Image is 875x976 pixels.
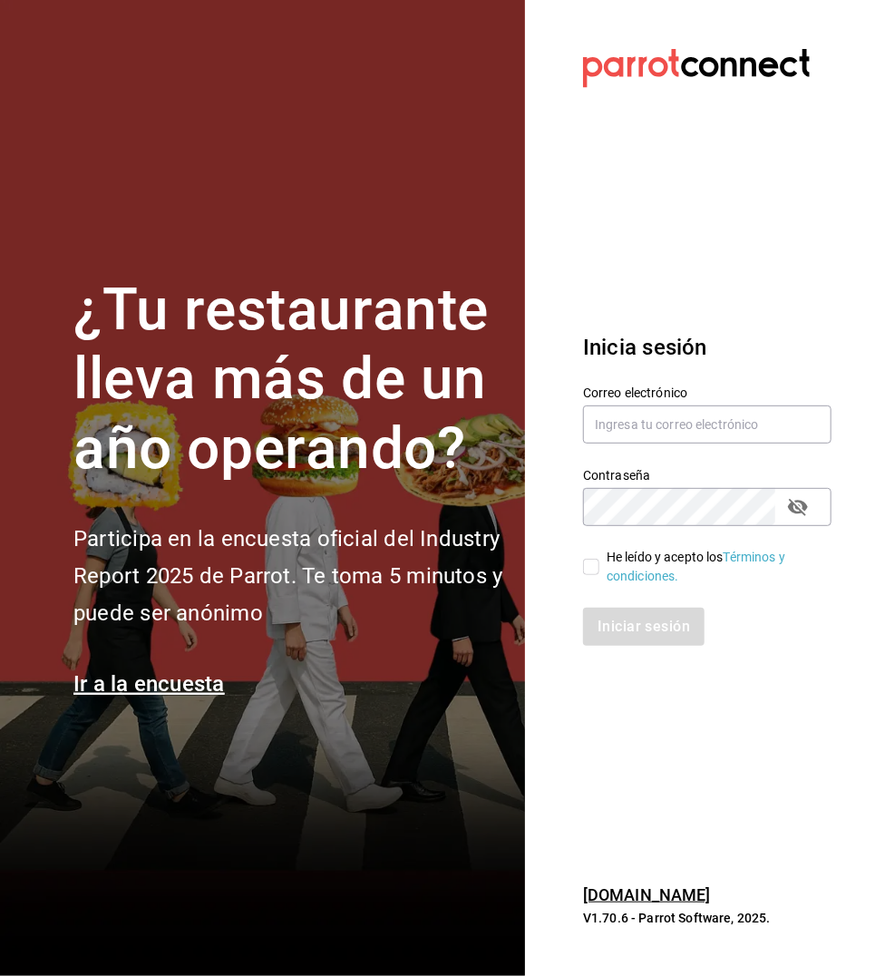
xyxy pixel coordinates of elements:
[73,521,503,631] h2: Participa en la encuesta oficial del Industry Report 2025 de Parrot. Te toma 5 minutos y puede se...
[583,405,831,444] input: Ingresa tu correo electrónico
[583,909,831,927] p: V1.70.6 - Parrot Software, 2025.
[607,550,785,583] a: Términos y condiciones.
[607,548,817,586] div: He leído y acepto los
[73,671,225,697] a: Ir a la encuesta
[583,885,711,904] a: [DOMAIN_NAME]
[583,469,831,482] label: Contraseña
[583,386,831,399] label: Correo electrónico
[73,276,503,484] h1: ¿Tu restaurante lleva más de un año operando?
[583,331,831,364] h3: Inicia sesión
[783,492,813,522] button: passwordField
